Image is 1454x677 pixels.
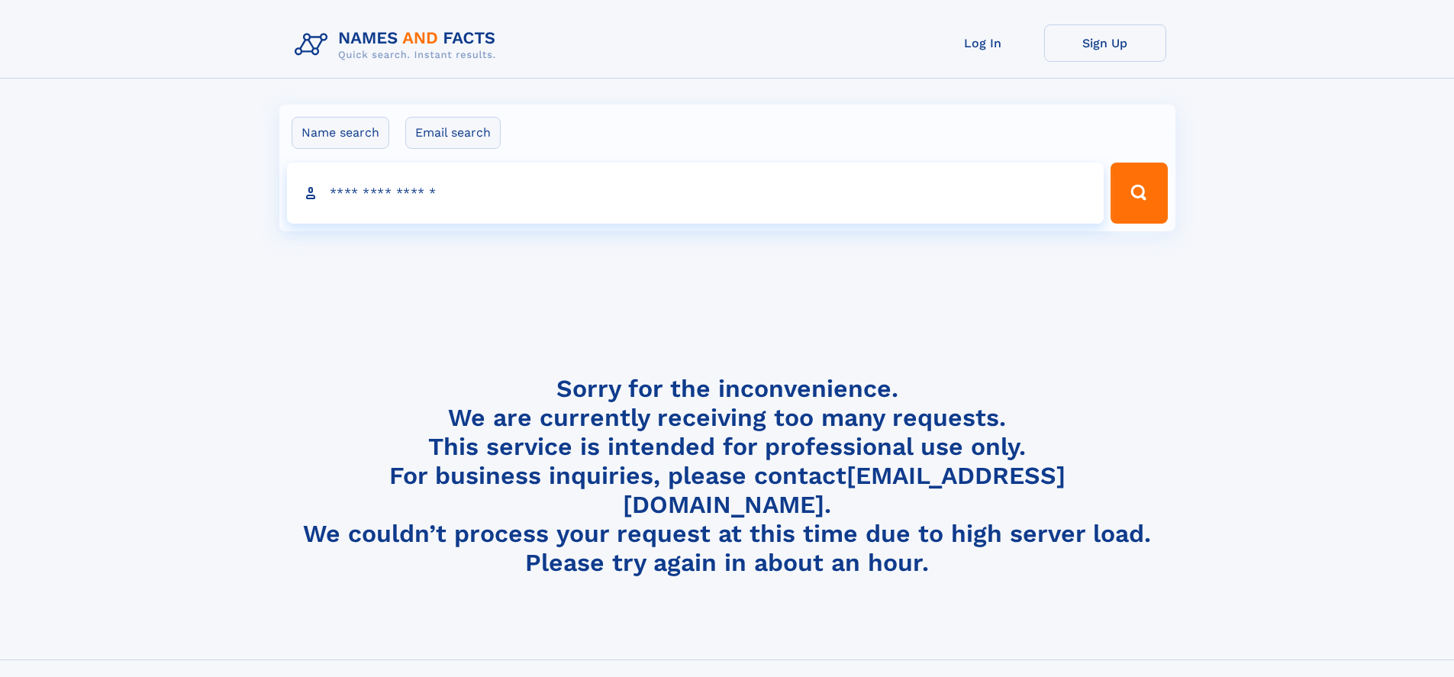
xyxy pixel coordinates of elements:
[289,24,508,66] img: Logo Names and Facts
[292,117,389,149] label: Name search
[1111,163,1167,224] button: Search Button
[922,24,1044,62] a: Log In
[405,117,501,149] label: Email search
[289,374,1166,578] h4: Sorry for the inconvenience. We are currently receiving too many requests. This service is intend...
[1044,24,1166,62] a: Sign Up
[623,461,1066,519] a: [EMAIL_ADDRESS][DOMAIN_NAME]
[287,163,1104,224] input: search input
